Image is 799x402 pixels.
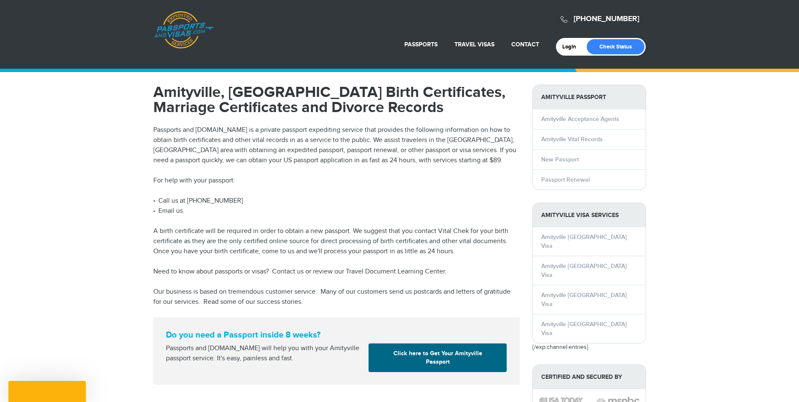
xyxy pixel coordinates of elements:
a: Amityville [GEOGRAPHIC_DATA] Visa [541,263,627,279]
a: Amityville [GEOGRAPHIC_DATA] Visa [541,292,627,308]
p: Need to know about passports or visas? Contact us or review our Travel Document Learning Center. [153,267,520,277]
strong: Amityville Passport [533,85,646,109]
strong: Amityville Visa Services [533,203,646,227]
p: Passports and [DOMAIN_NAME] is a private passport expediting service that provides the following ... [153,125,520,166]
a: Travel Visas [454,41,494,48]
a: Amityville [GEOGRAPHIC_DATA] Visa [541,233,627,249]
a: Click here to Get Your Amityville Passport [369,343,507,372]
a: Login [562,43,582,50]
p: Our business is based on tremendous customer service. Many of our customers send us postcards and... [153,287,520,307]
li: Call us at [PHONE_NUMBER] [153,196,520,206]
strong: Certified and Secured by [533,365,646,389]
a: [PHONE_NUMBER] [574,14,639,24]
li: Email us. [153,206,520,216]
p: For help with your passport: [153,176,520,186]
a: Amityville Vital Records [541,136,603,143]
a: Passport Renewal [541,176,590,183]
a: Amityville Acceptance Agents [541,115,619,123]
a: Check Status [587,39,644,54]
a: Amityville [GEOGRAPHIC_DATA] Visa [541,321,627,337]
p: A birth certificate will be required in order to obtain a new passport. We suggest that you conta... [153,226,520,257]
div: Passports and [DOMAIN_NAME] will help you with your Amityville passport service. It's easy, painl... [163,343,366,364]
a: Passports & [DOMAIN_NAME] [154,11,214,49]
a: Passports [404,41,438,48]
strong: Do you need a Passport inside 8 weeks? [166,330,507,340]
h1: Amityville, [GEOGRAPHIC_DATA] Birth Certificates, Marriage Certificates and Divorce Records [153,85,520,115]
a: New Passport [541,156,579,163]
a: Contact [511,41,539,48]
